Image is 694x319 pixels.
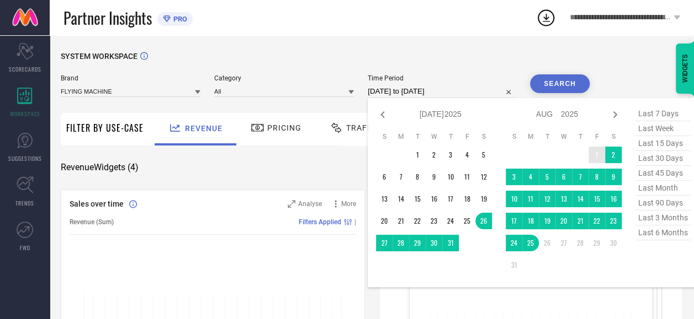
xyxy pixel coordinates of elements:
td: Mon Jul 28 2025 [393,235,409,251]
th: Friday [459,132,475,141]
span: Category [214,74,354,82]
span: Partner Insights [63,7,152,29]
td: Sat Aug 02 2025 [605,147,622,163]
td: Thu Jul 10 2025 [442,169,459,185]
td: Thu Aug 14 2025 [572,191,589,207]
td: Thu Jul 03 2025 [442,147,459,163]
td: Tue Aug 12 2025 [539,191,555,207]
span: | [354,218,356,226]
span: Revenue [185,124,222,133]
td: Wed Jul 30 2025 [426,235,442,251]
span: SYSTEM WORKSPACE [61,52,137,61]
th: Thursday [442,132,459,141]
td: Tue Jul 29 2025 [409,235,426,251]
td: Sun Aug 17 2025 [506,213,522,229]
th: Sunday [506,132,522,141]
td: Mon Jul 07 2025 [393,169,409,185]
td: Fri Jul 25 2025 [459,213,475,229]
td: Sun Jul 06 2025 [376,169,393,185]
th: Wednesday [555,132,572,141]
td: Thu Aug 28 2025 [572,235,589,251]
td: Mon Aug 25 2025 [522,235,539,251]
span: last 30 days [635,151,691,166]
input: Select time period [368,85,516,98]
td: Sat Jul 12 2025 [475,169,492,185]
td: Wed Jul 16 2025 [426,191,442,207]
td: Thu Jul 31 2025 [442,235,459,251]
td: Wed Jul 23 2025 [426,213,442,229]
td: Wed Jul 09 2025 [426,169,442,185]
td: Fri Jul 18 2025 [459,191,475,207]
div: Next month [608,108,622,121]
svg: Zoom [288,200,295,208]
span: last 15 days [635,136,691,151]
td: Sun Jul 20 2025 [376,213,393,229]
div: Previous month [376,108,389,121]
td: Wed Aug 13 2025 [555,191,572,207]
th: Tuesday [539,132,555,141]
td: Sat Aug 09 2025 [605,169,622,185]
td: Sat Jul 05 2025 [475,147,492,163]
td: Sat Jul 19 2025 [475,191,492,207]
td: Fri Aug 08 2025 [589,169,605,185]
td: Tue Aug 19 2025 [539,213,555,229]
span: last 6 months [635,225,691,240]
td: Mon Jul 21 2025 [393,213,409,229]
td: Thu Aug 07 2025 [572,169,589,185]
td: Wed Aug 27 2025 [555,235,572,251]
td: Thu Aug 21 2025 [572,213,589,229]
td: Tue Jul 15 2025 [409,191,426,207]
th: Saturday [475,132,492,141]
span: Time Period [368,74,516,82]
th: Monday [393,132,409,141]
span: Revenue (Sum) [70,218,114,226]
span: Analyse [298,200,322,208]
th: Monday [522,132,539,141]
td: Fri Aug 15 2025 [589,191,605,207]
th: Friday [589,132,605,141]
button: Search [530,74,590,93]
td: Sun Aug 03 2025 [506,169,522,185]
td: Sun Aug 24 2025 [506,235,522,251]
td: Fri Aug 01 2025 [589,147,605,163]
span: Brand [61,74,200,82]
td: Wed Jul 02 2025 [426,147,442,163]
td: Tue Jul 08 2025 [409,169,426,185]
span: last 7 days [635,106,691,121]
td: Tue Aug 05 2025 [539,169,555,185]
td: Fri Jul 04 2025 [459,147,475,163]
span: Pricing [267,123,301,132]
span: PRO [171,15,187,23]
td: Sun Aug 31 2025 [506,257,522,273]
td: Sun Jul 27 2025 [376,235,393,251]
td: Wed Aug 06 2025 [555,169,572,185]
div: Open download list [536,8,556,28]
td: Fri Aug 29 2025 [589,235,605,251]
span: SCORECARDS [9,65,41,73]
td: Mon Aug 11 2025 [522,191,539,207]
span: Revenue Widgets ( 4 ) [61,162,139,173]
span: More [341,200,356,208]
span: FWD [20,244,30,252]
span: Filters Applied [299,218,341,226]
span: TRENDS [15,199,34,207]
span: last 90 days [635,196,691,210]
td: Fri Jul 11 2025 [459,169,475,185]
td: Wed Aug 20 2025 [555,213,572,229]
span: SUGGESTIONS [8,154,42,163]
span: Traffic [346,123,380,132]
td: Sun Jul 13 2025 [376,191,393,207]
td: Sat Aug 16 2025 [605,191,622,207]
span: last 45 days [635,166,691,181]
span: last week [635,121,691,136]
th: Sunday [376,132,393,141]
th: Thursday [572,132,589,141]
td: Mon Aug 04 2025 [522,169,539,185]
th: Wednesday [426,132,442,141]
td: Sun Aug 10 2025 [506,191,522,207]
span: Sales over time [70,199,124,208]
td: Thu Jul 17 2025 [442,191,459,207]
th: Saturday [605,132,622,141]
td: Fri Aug 22 2025 [589,213,605,229]
td: Thu Jul 24 2025 [442,213,459,229]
